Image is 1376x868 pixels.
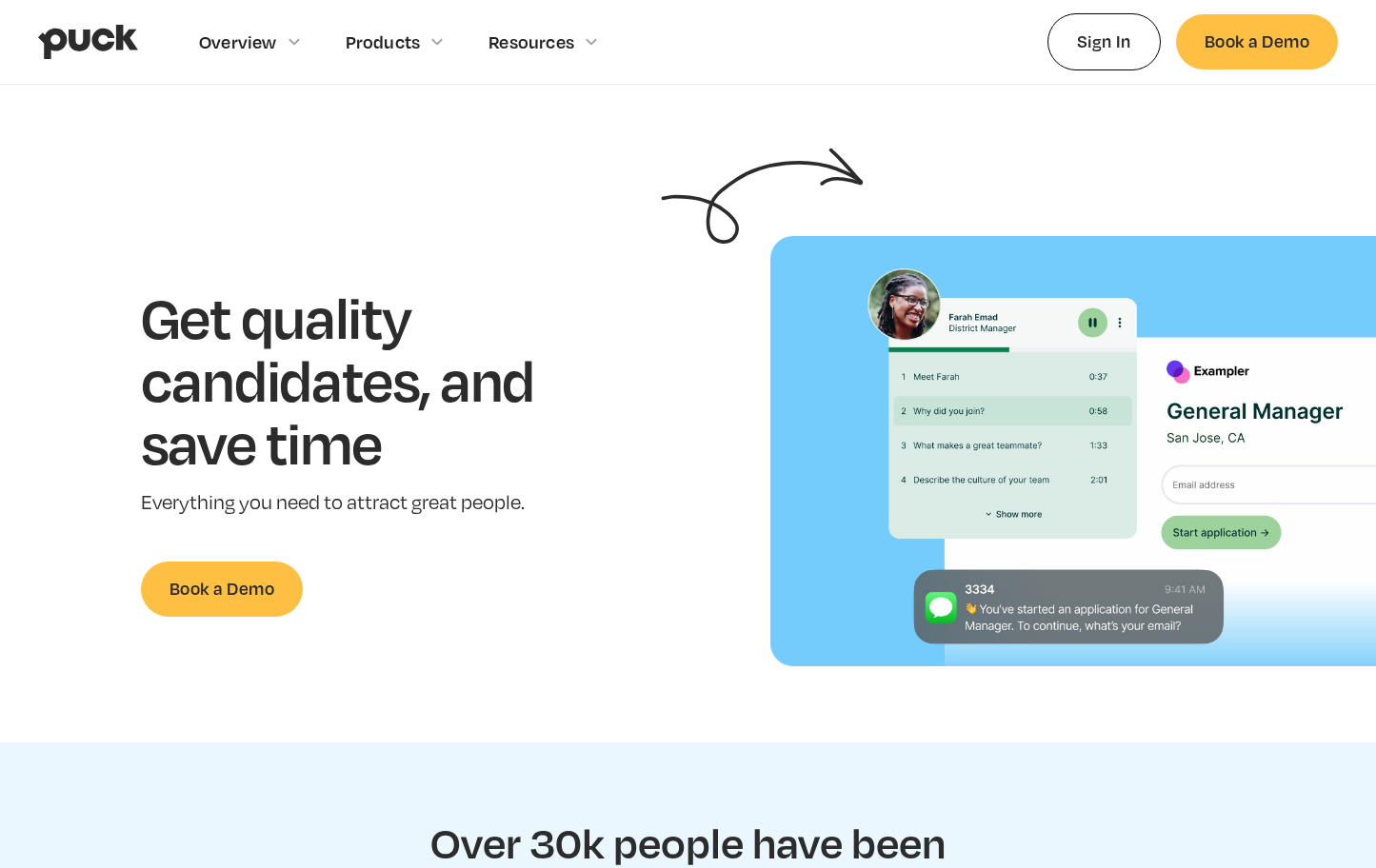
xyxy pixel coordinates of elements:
p: Everything you need to attract great people. [141,489,593,517]
div: Overview [199,31,277,52]
a: Book a Demo [141,562,303,616]
a: Book a Demo [1176,14,1338,69]
a: Sign In [1047,13,1161,69]
div: Products [346,31,421,52]
div: Resources [489,31,574,52]
h1: Get quality candidates, and save time [141,286,593,473]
